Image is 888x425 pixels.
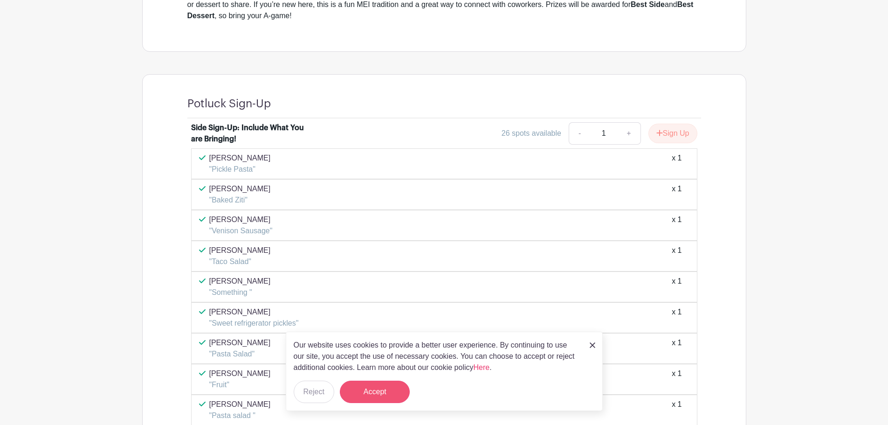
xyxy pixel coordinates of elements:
p: [PERSON_NAME] [209,276,271,287]
button: Reject [294,381,334,403]
button: Sign Up [648,124,697,143]
p: "Taco Salad" [209,256,271,267]
p: "Pickle Pasta" [209,164,271,175]
p: [PERSON_NAME] [209,245,271,256]
p: "Venison Sausage" [209,225,273,237]
p: [PERSON_NAME] [209,307,299,318]
p: "Fruit" [209,379,271,390]
button: Accept [340,381,410,403]
p: Our website uses cookies to provide a better user experience. By continuing to use our site, you ... [294,340,580,373]
div: x 1 [672,399,681,421]
div: x 1 [672,368,681,390]
div: x 1 [672,245,681,267]
p: [PERSON_NAME] [209,153,271,164]
p: [PERSON_NAME] [209,183,271,195]
div: x 1 [672,153,681,175]
strong: Best Dessert [187,0,694,20]
div: x 1 [672,337,681,360]
p: "Pasta Salad" [209,348,271,360]
div: 26 spots available [502,128,561,139]
p: "Baked Ziti" [209,195,271,206]
div: Side Sign-Up: Include What You are Bringing! [191,122,307,145]
p: [PERSON_NAME] [209,214,273,225]
p: [PERSON_NAME] [209,337,271,348]
div: x 1 [672,183,681,206]
a: - [569,122,590,145]
h4: Potluck Sign-Up [187,97,271,111]
img: close_button-5f87c8562297e5c2d7936805f587ecaba9071eb48480494691a3f1689db116b3.svg [590,342,595,348]
div: x 1 [672,307,681,329]
p: "Pasta salad " [209,410,271,421]
p: "Something " [209,287,271,298]
strong: Best Side [631,0,665,8]
a: Here [474,363,490,371]
p: [PERSON_NAME] [209,399,271,410]
div: x 1 [672,214,681,237]
div: x 1 [672,276,681,298]
p: [PERSON_NAME] [209,368,271,379]
a: + [617,122,640,145]
p: "Sweet refrigerator pickles" [209,318,299,329]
